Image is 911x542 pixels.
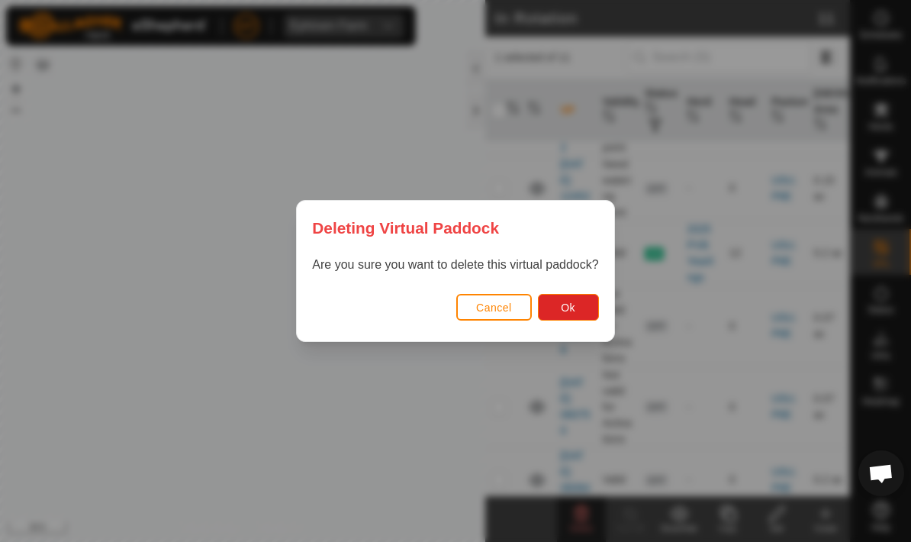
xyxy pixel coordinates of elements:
[312,256,598,274] p: Are you sure you want to delete this virtual paddock?
[561,302,575,314] span: Ok
[538,294,599,321] button: Ok
[312,216,499,240] span: Deleting Virtual Paddock
[456,294,532,321] button: Cancel
[858,450,904,496] div: Open chat
[476,302,512,314] span: Cancel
